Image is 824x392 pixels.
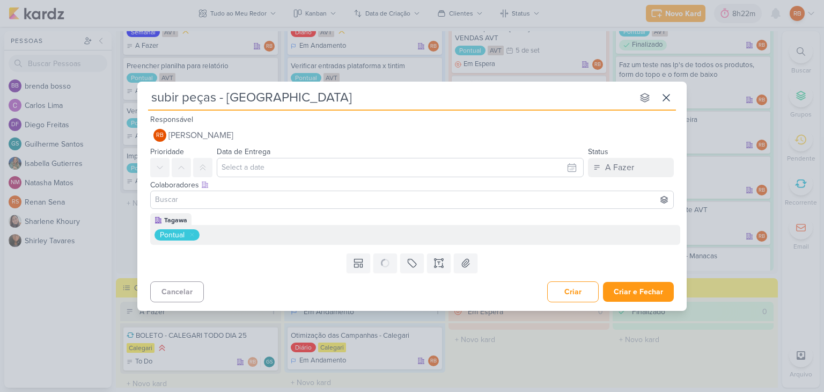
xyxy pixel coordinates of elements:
[160,229,185,241] div: Pontual
[547,281,599,302] button: Criar
[217,147,270,156] label: Data de Entrega
[150,179,674,191] div: Colaboradores
[150,281,204,302] button: Cancelar
[588,158,674,177] button: A Fazer
[156,133,164,139] p: RB
[153,129,166,142] div: Rogerio Bispo
[150,147,184,156] label: Prioridade
[164,215,187,225] div: Tagawa
[217,158,584,177] input: Select a date
[150,115,193,124] label: Responsável
[603,282,674,302] button: Criar e Fechar
[605,161,634,174] div: A Fazer
[150,126,674,145] button: RB [PERSON_NAME]
[148,88,633,107] input: Kard Sem Título
[588,147,608,156] label: Status
[153,193,671,206] input: Buscar
[168,129,233,142] span: [PERSON_NAME]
